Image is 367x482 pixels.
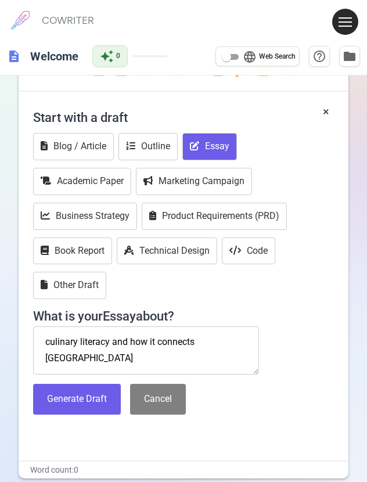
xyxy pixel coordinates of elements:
[343,49,357,63] span: folder
[33,384,121,415] button: Generate Draft
[33,203,137,230] button: Business Strategy
[33,302,334,324] h4: What is your Essay about?
[182,133,237,160] button: Essay
[222,238,275,265] button: Code
[7,49,21,63] span: description
[33,133,114,160] button: Blog / Article
[118,133,178,160] button: Outline
[19,462,349,479] div: Word count: 0
[323,103,329,120] button: ×
[42,15,94,26] h6: COWRITER
[136,168,252,195] button: Marketing Campaign
[130,384,186,415] button: Cancel
[116,51,120,62] span: 0
[312,49,326,63] span: help_outline
[100,49,114,63] span: auto_awesome
[142,203,287,230] button: Product Requirements (PRD)
[33,272,106,299] button: Other Draft
[33,168,131,195] button: Academic Paper
[259,51,296,63] span: Web Search
[6,6,35,35] img: brand logo
[33,326,259,375] textarea: culinary literacy and how it connects [GEOGRAPHIC_DATA]
[117,238,217,265] button: Technical Design
[309,46,330,67] button: Help & Shortcuts
[33,103,334,131] h4: Start with a draft
[26,45,83,68] h6: Click to edit title
[339,46,360,67] button: Manage Documents
[243,50,257,64] span: language
[33,238,112,265] button: Book Report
